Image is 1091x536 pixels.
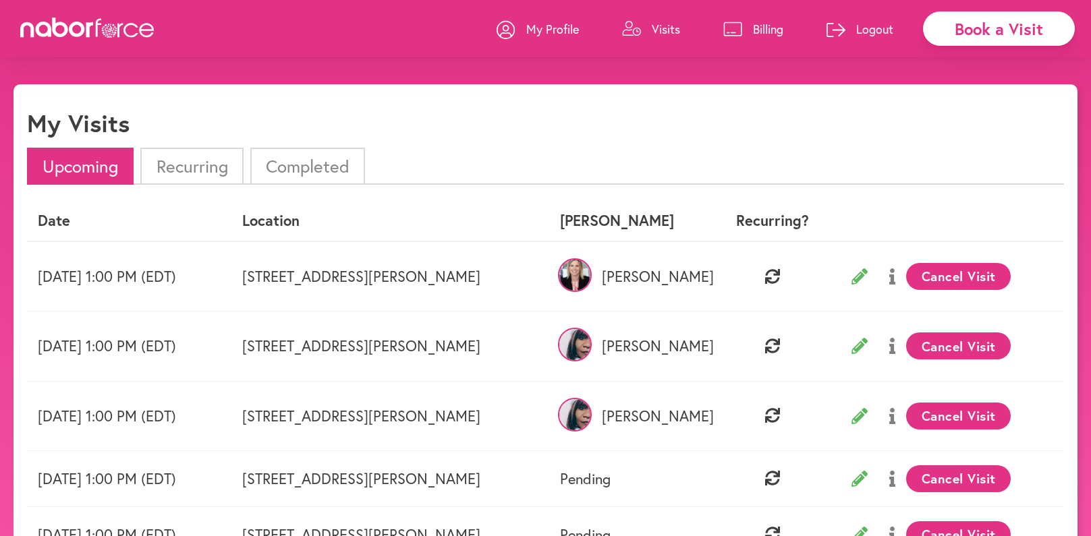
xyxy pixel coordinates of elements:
[753,21,783,37] p: Billing
[27,109,130,138] h1: My Visits
[140,148,243,185] li: Recurring
[856,21,893,37] p: Logout
[560,407,704,425] p: [PERSON_NAME]
[549,450,715,506] td: Pending
[27,381,231,450] td: [DATE] 1:00 PM (EDT)
[827,9,893,49] a: Logout
[27,241,231,311] td: [DATE] 1:00 PM (EDT)
[27,201,231,241] th: Date
[906,465,1011,492] button: Cancel Visit
[231,311,549,381] td: [STREET_ADDRESS][PERSON_NAME]
[652,21,680,37] p: Visits
[558,398,592,431] img: 53UJdjowTqex13pVMlfI
[622,9,680,49] a: Visits
[231,381,549,450] td: [STREET_ADDRESS][PERSON_NAME]
[497,9,579,49] a: My Profile
[27,148,134,185] li: Upcoming
[526,21,579,37] p: My Profile
[560,268,704,285] p: [PERSON_NAME]
[906,263,1011,290] button: Cancel Visit
[560,337,704,355] p: [PERSON_NAME]
[250,148,365,185] li: Completed
[558,258,592,292] img: GfTw6chcQG6R92SKT9YP
[558,328,592,361] img: 53UJdjowTqex13pVMlfI
[231,201,549,241] th: Location
[923,11,1075,46] div: Book a Visit
[231,450,549,506] td: [STREET_ADDRESS][PERSON_NAME]
[231,241,549,311] td: [STREET_ADDRESS][PERSON_NAME]
[906,403,1011,429] button: Cancel Visit
[27,311,231,381] td: [DATE] 1:00 PM (EDT)
[27,450,231,506] td: [DATE] 1:00 PM (EDT)
[715,201,830,241] th: Recurring?
[723,9,783,49] a: Billing
[549,201,715,241] th: [PERSON_NAME]
[906,332,1011,359] button: Cancel Visit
